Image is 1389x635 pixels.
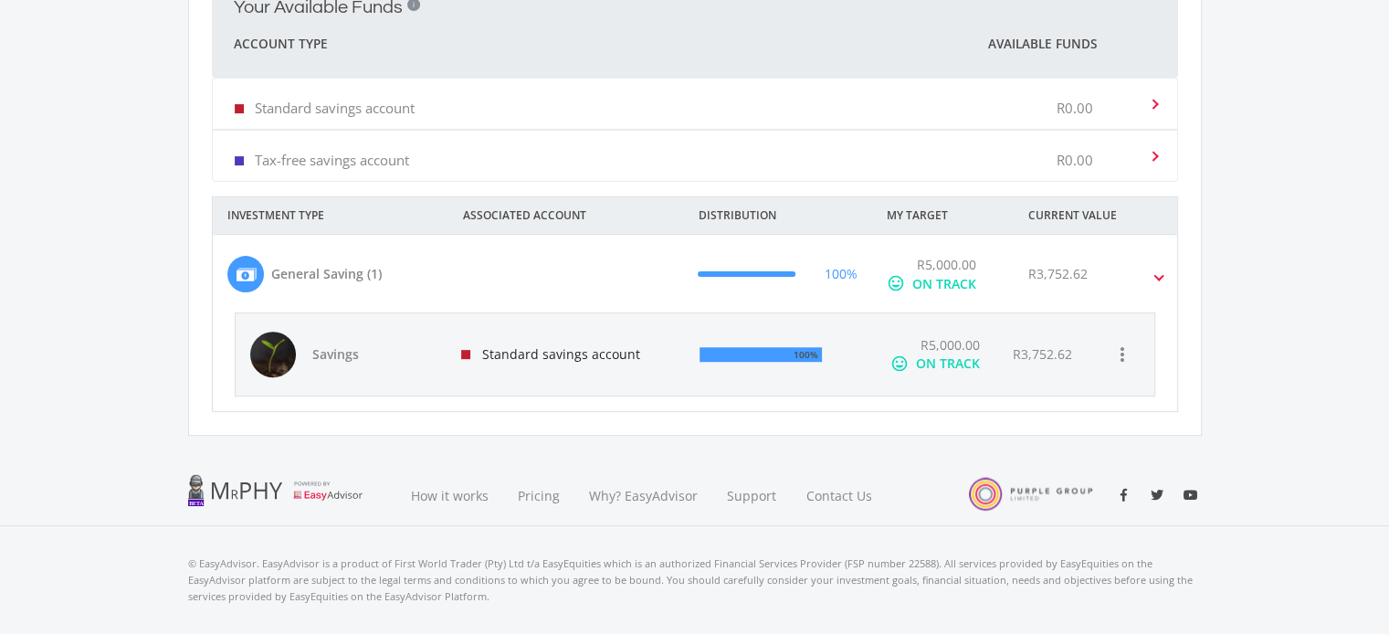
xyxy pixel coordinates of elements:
span: Savings [312,345,440,364]
p: R0.00 [1057,99,1093,117]
div: 100% [825,264,858,283]
div: General Saving (1) 100% R5,000.00 mood ON TRACK R3,752.62 [213,312,1177,411]
div: MY TARGET [872,197,1014,234]
div: General Saving (1) [271,264,382,283]
div: R3,752.62 [1012,345,1071,364]
p: Tax-free savings account [255,151,409,169]
span: Available Funds [988,35,1097,53]
i: more_vert [1111,344,1133,365]
div: 100% [789,345,818,364]
div: R3,752.62 [1028,264,1088,283]
a: Support [712,465,792,526]
a: Contact Us [792,465,889,526]
span: Account Type [234,33,328,55]
div: Your Available Funds i Account Type Available Funds [212,78,1178,182]
button: more_vert [1104,336,1141,373]
p: R0.00 [1057,151,1093,169]
div: Standard savings account [447,313,686,396]
i: mood [887,274,905,292]
a: How it works [396,465,503,526]
span: R5,000.00 [920,336,979,354]
p: Standard savings account [255,99,415,117]
mat-expansion-panel-header: Tax-free savings account R0.00 [213,131,1177,181]
mat-expansion-panel-header: General Saving (1) 100% R5,000.00 mood ON TRACK R3,752.62 [213,235,1177,312]
div: ASSOCIATED ACCOUNT [448,197,684,234]
p: © EasyAdvisor. EasyAdvisor is a product of First World Trader (Pty) Ltd t/a EasyEquities which is... [188,556,1202,605]
div: DISTRIBUTION [684,197,872,234]
mat-expansion-panel-header: Standard savings account R0.00 [213,79,1177,129]
span: R5,000.00 [917,256,976,273]
a: Pricing [503,465,574,526]
i: mood [889,355,908,373]
a: Why? EasyAdvisor [574,465,712,526]
div: CURRENT VALUE [1014,197,1202,234]
div: ON TRACK [912,274,976,293]
div: ON TRACK [915,355,979,373]
div: INVESTMENT TYPE [213,197,448,234]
